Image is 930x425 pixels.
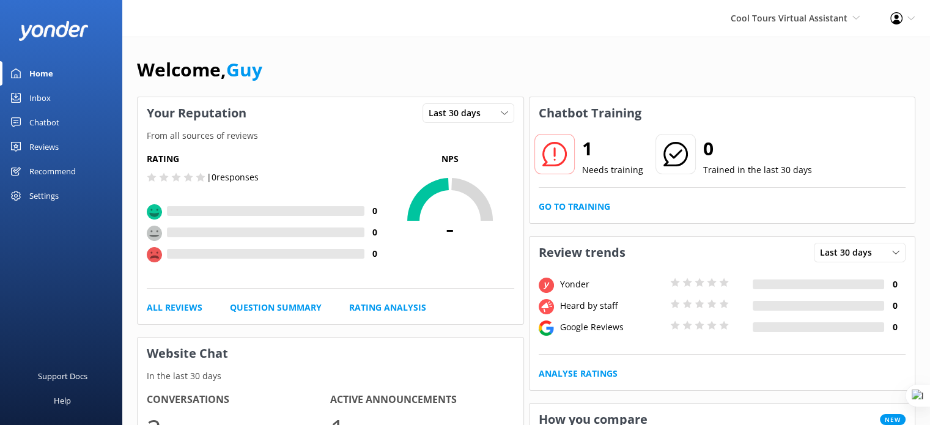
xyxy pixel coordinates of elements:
h5: Rating [147,152,386,166]
p: From all sources of reviews [138,129,523,142]
div: Heard by staff [557,299,667,312]
h2: 0 [703,134,812,163]
a: Rating Analysis [349,301,426,314]
a: Go to Training [539,200,610,213]
a: All Reviews [147,301,202,314]
h1: Welcome, [137,55,262,84]
h4: 0 [364,204,386,218]
div: Settings [29,183,59,208]
h4: Active Announcements [330,392,514,408]
h3: Chatbot Training [530,97,651,129]
span: New [880,414,906,425]
span: Last 30 days [429,106,488,120]
p: In the last 30 days [138,369,523,383]
div: Help [54,388,71,413]
p: NPS [386,152,514,166]
span: Cool Tours Virtual Assistant [731,12,847,24]
h3: Review trends [530,237,635,268]
h3: Your Reputation [138,97,256,129]
div: Chatbot [29,110,59,135]
div: Recommend [29,159,76,183]
h4: 0 [884,278,906,291]
h4: Conversations [147,392,330,408]
div: Inbox [29,86,51,110]
div: Yonder [557,278,667,291]
img: yonder-white-logo.png [18,21,89,41]
h4: 0 [364,247,386,261]
h3: Website Chat [138,338,523,369]
a: Question Summary [230,301,322,314]
h2: 1 [582,134,643,163]
h4: 0 [364,226,386,239]
a: Guy [226,57,262,82]
p: | 0 responses [207,171,259,184]
div: Google Reviews [557,320,667,334]
div: Reviews [29,135,59,159]
div: Support Docs [38,364,87,388]
h4: 0 [884,299,906,312]
p: Trained in the last 30 days [703,163,812,177]
p: Needs training [582,163,643,177]
h4: 0 [884,320,906,334]
a: Analyse Ratings [539,367,618,380]
div: Home [29,61,53,86]
span: Last 30 days [820,246,879,259]
span: - [386,212,514,243]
